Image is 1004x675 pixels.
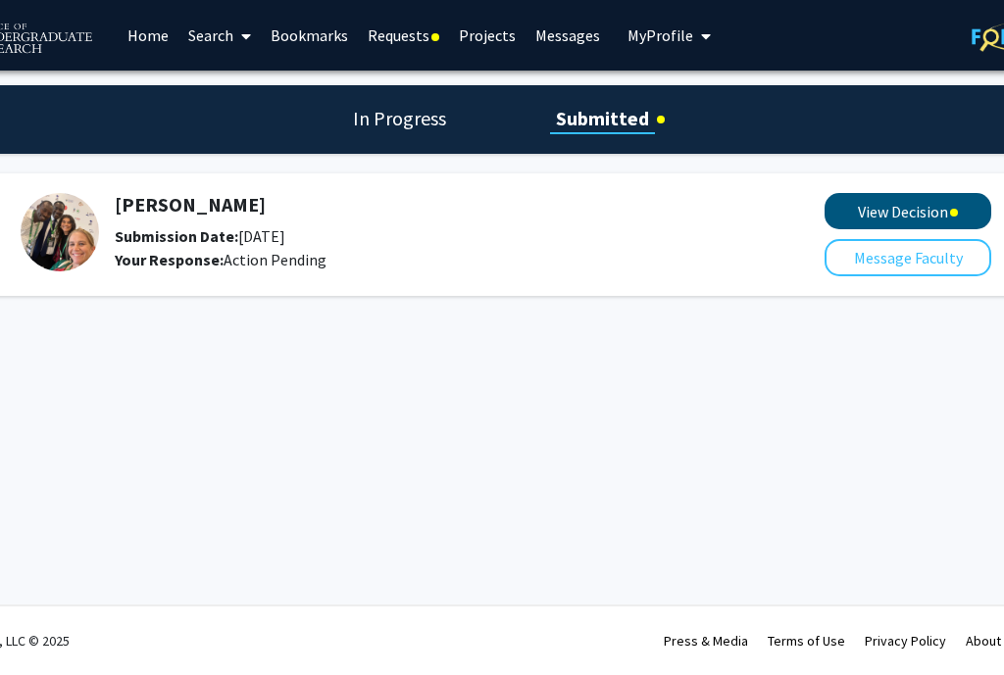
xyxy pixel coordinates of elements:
a: Messages [526,1,610,70]
a: Requests [358,1,449,70]
iframe: Chat [15,587,83,660]
a: Search [178,1,261,70]
a: Message Faculty [825,248,991,267]
div: Action Pending [115,248,721,271]
h5: [PERSON_NAME] [115,193,721,217]
button: Message Faculty [825,239,991,276]
img: Profile Picture [21,193,99,271]
a: Bookmarks [261,1,358,70]
div: [DATE] [115,224,721,248]
button: View Decision [825,193,991,229]
a: Home [118,1,178,70]
a: Privacy Policy [865,632,946,650]
a: Projects [449,1,526,70]
b: Submission Date: [115,226,238,246]
a: About [966,632,1001,650]
span: My Profile [627,25,693,45]
b: Your Response: [115,250,224,269]
a: Press & Media [664,632,748,650]
a: Terms of Use [768,632,845,650]
h1: Submitted [550,105,655,132]
h1: In Progress [347,105,452,132]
